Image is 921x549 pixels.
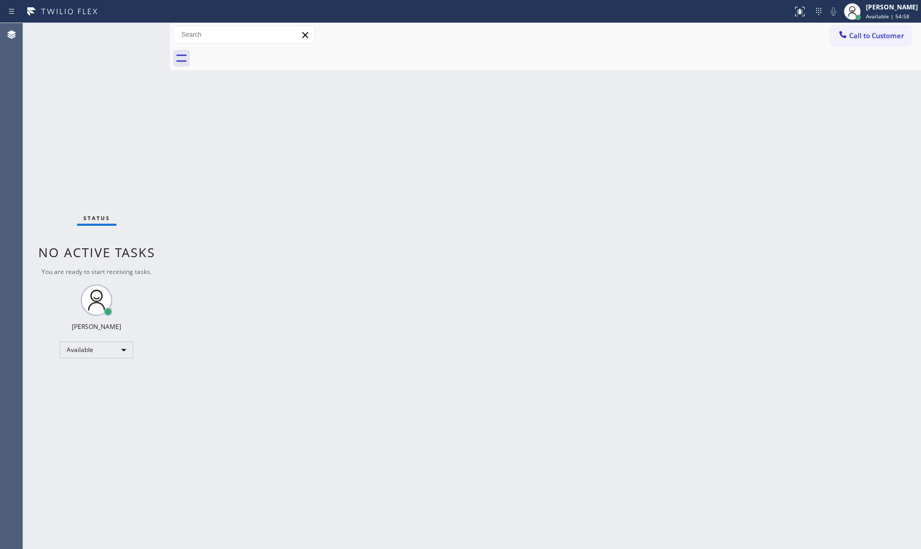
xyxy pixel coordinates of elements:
span: Available | 54:58 [866,13,909,20]
span: Call to Customer [849,31,904,40]
span: You are ready to start receiving tasks. [41,267,152,276]
span: No active tasks [38,244,155,261]
button: Mute [826,4,841,19]
div: [PERSON_NAME] [72,322,121,331]
div: Available [60,342,133,358]
button: Call to Customer [831,26,911,46]
input: Search [174,26,314,43]
span: Status [83,214,110,222]
div: [PERSON_NAME] [866,3,918,12]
